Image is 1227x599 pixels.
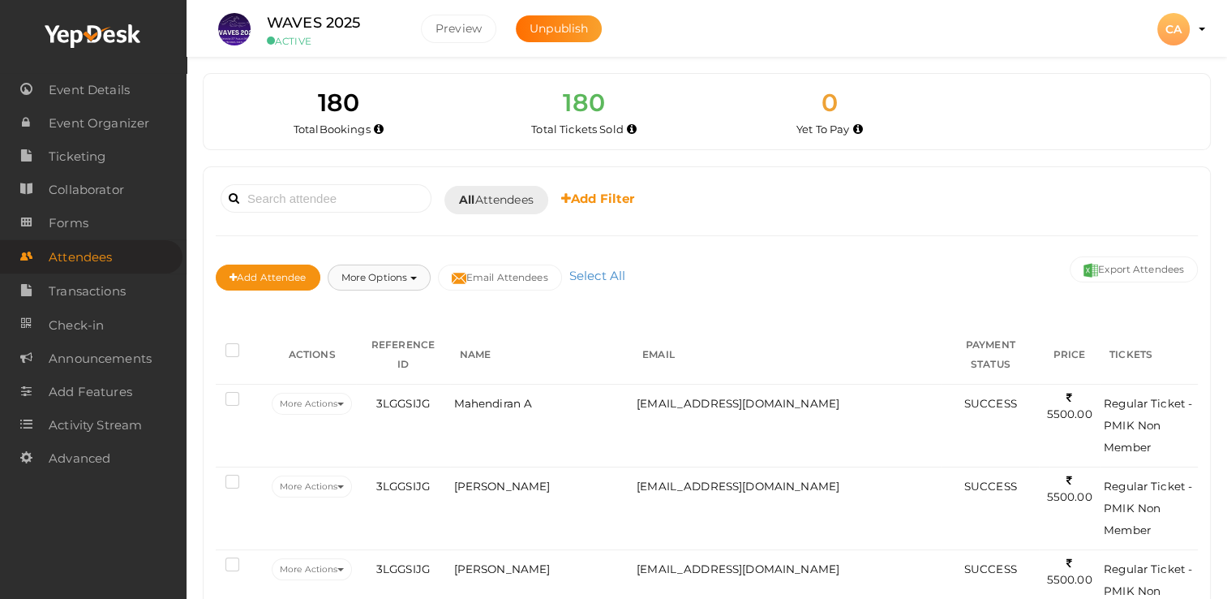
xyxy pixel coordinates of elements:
[853,125,863,134] i: Accepted and yet to make payment
[452,271,466,286] img: mail-filled.svg
[454,397,533,410] span: Mahendiran A
[1157,22,1190,37] profile-pic: CA
[376,562,430,575] span: 3LGGSIJG
[268,325,356,385] th: ACTIONS
[49,207,88,239] span: Forms
[374,125,384,134] i: Total number of bookings
[49,107,149,140] span: Event Organizer
[1047,391,1092,421] span: 5500.00
[294,123,371,136] span: Total
[637,480,839,493] span: [EMAIL_ADDRESS][DOMAIN_NAME]
[637,397,839,410] span: [EMAIL_ADDRESS][DOMAIN_NAME]
[1083,263,1098,278] img: excel.svg
[1104,480,1192,537] span: Regular Ticket - PMIK Non Member
[318,88,359,118] span: 180
[1047,557,1092,587] span: 5500.00
[561,191,635,206] b: Add Filter
[1047,474,1092,504] span: 5500.00
[454,562,551,575] span: [PERSON_NAME]
[796,123,849,136] span: Yet To Pay
[565,268,629,283] a: Select All
[1152,12,1195,46] button: CA
[320,123,371,136] span: Bookings
[328,265,431,291] button: More Options
[964,562,1017,575] span: SUCCESS
[563,88,604,118] span: 180
[49,309,104,342] span: Check-in
[272,476,352,498] button: More Actions
[530,21,588,36] span: Unpublish
[49,409,142,442] span: Activity Stream
[421,15,496,43] button: Preview
[49,241,112,274] span: Attendees
[49,74,130,106] span: Event Details
[637,562,839,575] span: [EMAIL_ADDRESS][DOMAIN_NAME]
[1070,256,1198,282] button: Export Attendees
[272,393,352,415] button: More Actions
[49,376,132,408] span: Add Features
[371,338,435,370] span: REFERENCE ID
[49,275,126,308] span: Transactions
[272,558,352,580] button: More Actions
[633,325,942,385] th: EMAIL
[221,184,431,213] input: Search attendee
[459,192,474,207] b: All
[459,192,534,209] span: Attendees
[531,123,624,136] span: Total Tickets Sold
[438,265,562,291] button: Email Attendees
[49,442,110,475] span: Advanced
[822,88,838,118] span: 0
[964,397,1017,410] span: SUCCESS
[216,265,320,291] button: Add Attendee
[964,480,1017,493] span: SUCCESS
[454,480,551,493] span: [PERSON_NAME]
[1157,13,1190,45] div: CA
[376,397,430,410] span: 3LGGSIJG
[1039,325,1100,385] th: PRICE
[267,35,397,47] small: ACTIVE
[1100,325,1198,385] th: TICKETS
[267,11,360,35] label: WAVES 2025
[49,343,152,375] span: Announcements
[1104,397,1192,454] span: Regular Ticket - PMIK Non Member
[450,325,633,385] th: NAME
[49,174,124,206] span: Collaborator
[516,15,602,42] button: Unpublish
[942,325,1039,385] th: PAYMENT STATUS
[627,125,637,134] i: Total number of tickets sold
[49,140,105,173] span: Ticketing
[376,480,430,493] span: 3LGGSIJG
[218,13,251,45] img: S4WQAGVX_small.jpeg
